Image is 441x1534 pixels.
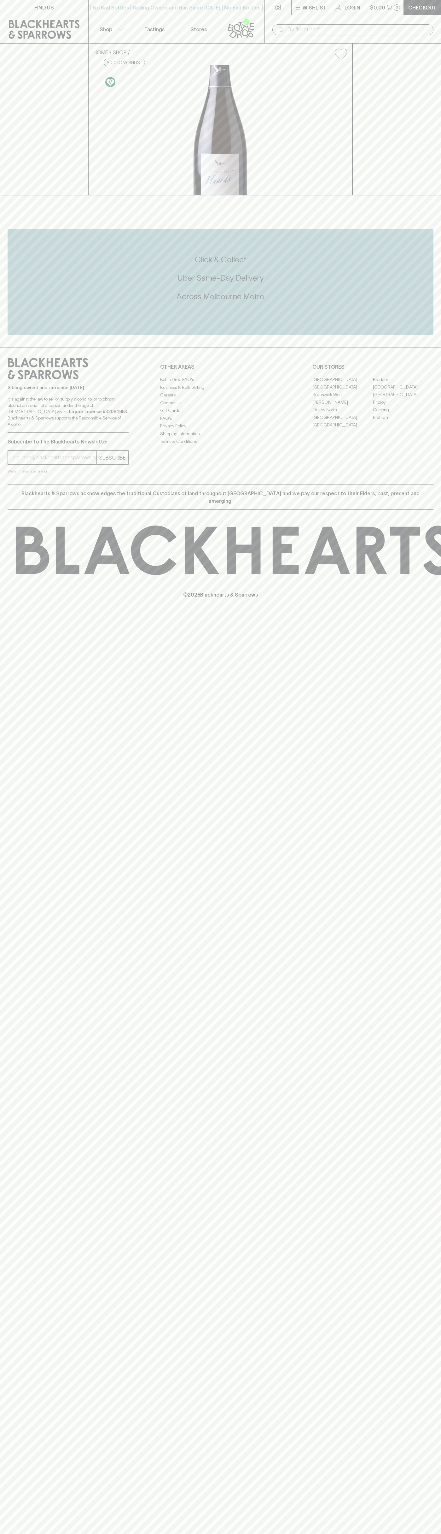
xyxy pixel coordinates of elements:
[373,398,433,406] a: Fitzroy
[99,454,126,461] p: SUBSCRIBE
[8,438,129,445] p: Subscribe to The Blackhearts Newsletter
[8,468,129,474] p: We will never spam you
[8,254,433,265] h5: Click & Collect
[190,26,207,33] p: Stores
[332,46,350,62] button: Add to wishlist
[287,25,428,35] input: Try "Pinot noir"
[312,406,373,413] a: Fitzroy North
[8,396,129,427] p: It is against the law to sell or supply alcohol to, or to obtain alcohol on behalf of a person un...
[373,376,433,383] a: Braddon
[160,430,281,437] a: Shipping Information
[160,363,281,371] p: OTHER AREAS
[303,4,327,11] p: Wishlist
[69,409,127,414] strong: Liquor License #32064953
[8,229,433,335] div: Call to action block
[160,376,281,383] a: Bottle Drop FAQ's
[100,26,112,33] p: Shop
[345,4,360,11] p: Login
[312,376,373,383] a: [GEOGRAPHIC_DATA]
[396,6,398,9] p: 0
[94,50,108,55] a: HOME
[373,383,433,391] a: [GEOGRAPHIC_DATA]
[177,15,221,43] a: Stores
[104,59,145,66] button: Add to wishlist
[160,407,281,414] a: Gift Cards
[144,26,165,33] p: Tastings
[373,413,433,421] a: Prahran
[104,75,117,89] a: Made without the use of any animal products.
[160,422,281,430] a: Privacy Policy
[373,391,433,398] a: [GEOGRAPHIC_DATA]
[160,438,281,445] a: Terms & Conditions
[408,4,437,11] p: Checkout
[373,406,433,413] a: Geelong
[89,15,133,43] button: Shop
[160,414,281,422] a: FAQ's
[34,4,54,11] p: FIND US
[89,65,352,195] img: 40773.png
[160,399,281,407] a: Contact Us
[13,453,96,463] input: e.g. jane@blackheartsandsparrows.com.au
[8,291,433,302] h5: Across Melbourne Metro
[312,363,433,371] p: OUR STORES
[97,451,128,464] button: SUBSCRIBE
[132,15,177,43] a: Tastings
[12,490,429,505] p: Blackhearts & Sparrows acknowledges the traditional Custodians of land throughout [GEOGRAPHIC_DAT...
[160,391,281,399] a: Careers
[160,383,281,391] a: Business & Bulk Gifting
[8,384,129,391] p: Sibling owned and run since [DATE]
[312,391,373,398] a: Brunswick West
[113,50,126,55] a: SHOP
[312,421,373,429] a: [GEOGRAPHIC_DATA]
[312,413,373,421] a: [GEOGRAPHIC_DATA]
[312,383,373,391] a: [GEOGRAPHIC_DATA]
[312,398,373,406] a: [PERSON_NAME]
[8,273,433,283] h5: Uber Same-Day Delivery
[105,77,115,87] img: Vegan
[370,4,385,11] p: $0.00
